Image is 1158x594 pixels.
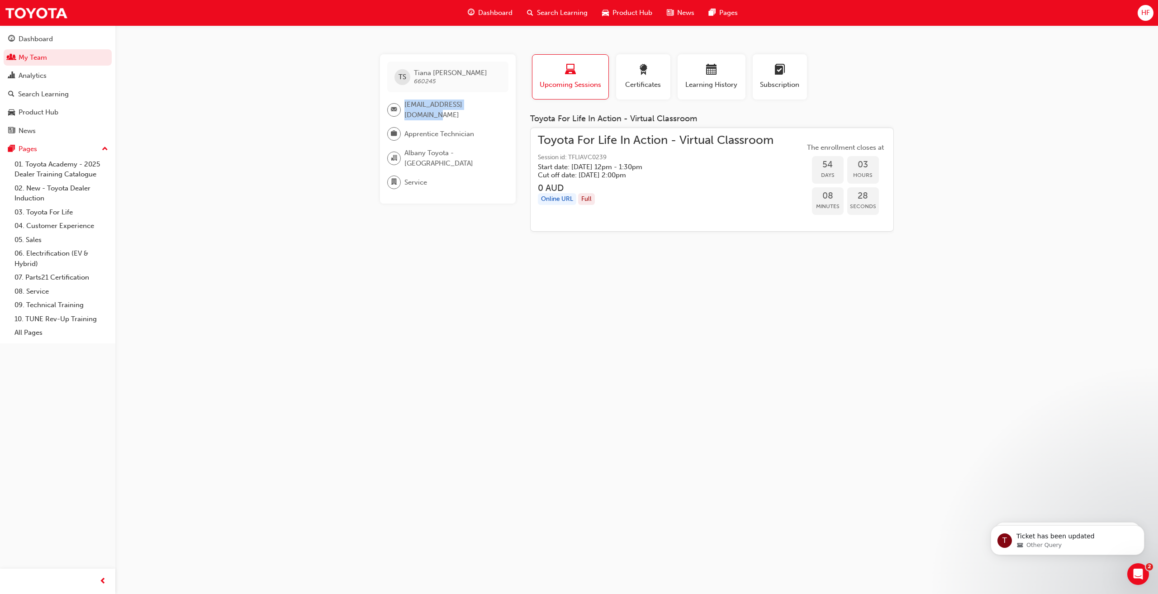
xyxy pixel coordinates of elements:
[805,143,886,153] span: The enrollment closes at
[538,183,774,193] h3: 0 AUD
[1127,563,1149,585] iframe: Intercom live chat
[11,157,112,181] a: 01. Toyota Academy - 2025 Dealer Training Catalogue
[538,152,774,163] span: Session id: TFLIAVC0239
[8,109,15,117] span: car-icon
[4,141,112,157] button: Pages
[812,201,844,212] span: Minutes
[812,170,844,181] span: Days
[19,34,53,44] div: Dashboard
[18,89,69,100] div: Search Learning
[19,144,37,154] div: Pages
[19,107,58,118] div: Product Hub
[8,127,15,135] span: news-icon
[11,205,112,219] a: 03. Toyota For Life
[527,7,533,19] span: search-icon
[677,8,694,18] span: News
[19,71,47,81] div: Analytics
[678,54,745,100] button: Learning History
[709,7,716,19] span: pages-icon
[478,8,513,18] span: Dashboard
[660,4,702,22] a: news-iconNews
[977,506,1158,570] iframe: Intercom notifications message
[8,145,15,153] span: pages-icon
[538,163,759,171] h5: Start date: [DATE] 12pm - 1:30pm
[19,126,36,136] div: News
[4,123,112,139] a: News
[623,80,664,90] span: Certificates
[565,64,576,76] span: laptop-icon
[391,104,397,116] span: email-icon
[404,129,474,139] span: Apprentice Technician
[391,128,397,140] span: briefcase-icon
[616,54,670,100] button: Certificates
[847,170,879,181] span: Hours
[847,201,879,212] span: Seconds
[11,285,112,299] a: 08. Service
[4,104,112,121] a: Product Hub
[8,54,15,62] span: people-icon
[399,72,406,82] span: TS
[4,67,112,84] a: Analytics
[4,49,112,66] a: My Team
[102,143,108,155] span: up-icon
[8,35,15,43] span: guage-icon
[404,148,501,168] span: Albany Toyota - [GEOGRAPHIC_DATA]
[11,233,112,247] a: 05. Sales
[11,326,112,340] a: All Pages
[4,31,112,48] a: Dashboard
[602,7,609,19] span: car-icon
[702,4,745,22] a: pages-iconPages
[4,29,112,141] button: DashboardMy TeamAnalyticsSearch LearningProduct HubNews
[414,69,487,77] span: Tiana [PERSON_NAME]
[684,80,739,90] span: Learning History
[1138,5,1153,21] button: HF
[538,171,759,179] h5: Cut off date: [DATE] 2:00pm
[414,77,436,85] span: 660245
[612,8,652,18] span: Product Hub
[538,193,576,205] div: Online URL
[759,80,800,90] span: Subscription
[595,4,660,22] a: car-iconProduct Hub
[391,176,397,188] span: department-icon
[468,7,475,19] span: guage-icon
[1141,8,1150,18] span: HF
[753,54,807,100] button: Subscription
[812,160,844,170] span: 54
[5,3,68,23] img: Trak
[11,271,112,285] a: 07. Parts21 Certification
[847,160,879,170] span: 03
[578,193,595,205] div: Full
[11,298,112,312] a: 09. Technical Training
[520,4,595,22] a: search-iconSearch Learning
[1146,563,1153,570] span: 2
[812,191,844,201] span: 08
[4,86,112,103] a: Search Learning
[391,152,397,164] span: organisation-icon
[530,114,894,124] div: Toyota For Life In Action - Virtual Classroom
[460,4,520,22] a: guage-iconDashboard
[539,80,602,90] span: Upcoming Sessions
[537,8,588,18] span: Search Learning
[100,576,106,587] span: prev-icon
[719,8,738,18] span: Pages
[8,90,14,99] span: search-icon
[667,7,674,19] span: news-icon
[538,135,774,146] span: Toyota For Life In Action - Virtual Classroom
[538,135,886,224] a: Toyota For Life In Action - Virtual ClassroomSession id: TFLIAVC0239Start date: [DATE] 12pm - 1:3...
[532,54,609,100] button: Upcoming Sessions
[847,191,879,201] span: 28
[706,64,717,76] span: calendar-icon
[11,181,112,205] a: 02. New - Toyota Dealer Induction
[404,100,501,120] span: [EMAIL_ADDRESS][DOMAIN_NAME]
[11,247,112,271] a: 06. Electrification (EV & Hybrid)
[404,177,427,188] span: Service
[8,72,15,80] span: chart-icon
[11,312,112,326] a: 10. TUNE Rev-Up Training
[11,219,112,233] a: 04. Customer Experience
